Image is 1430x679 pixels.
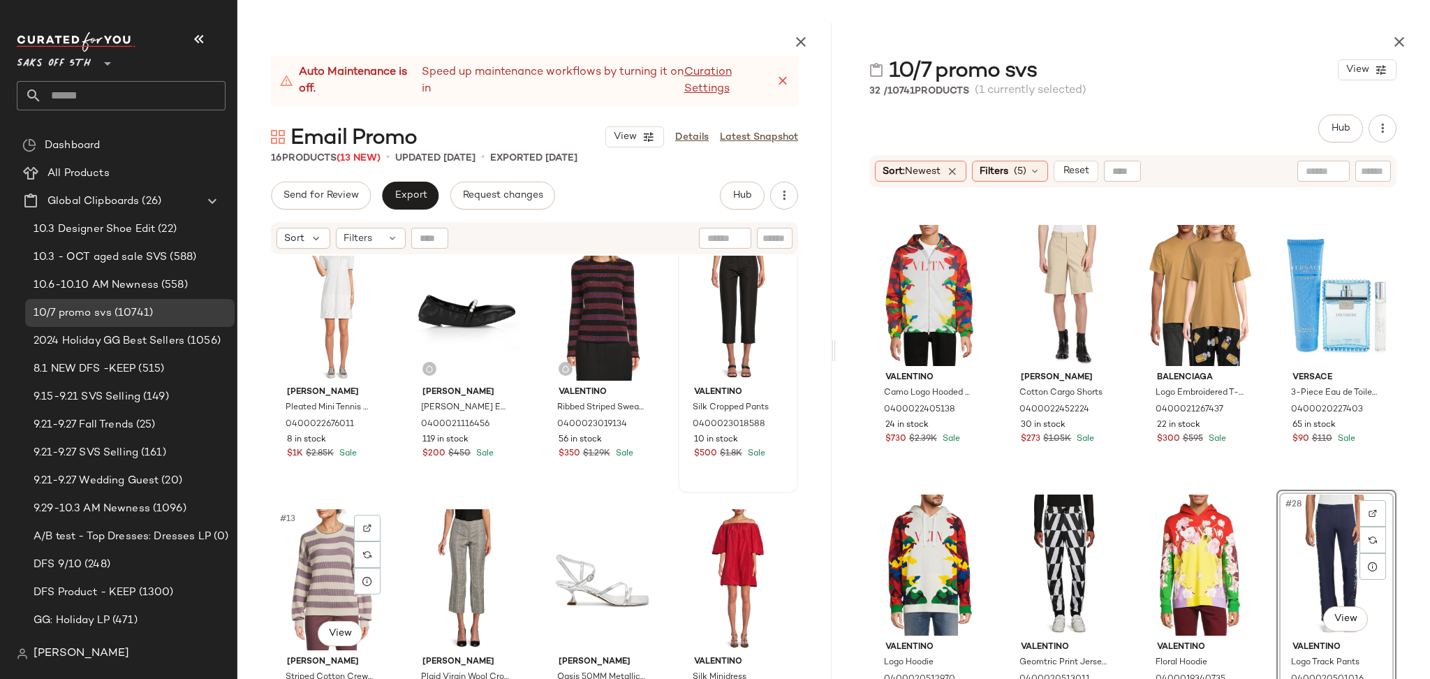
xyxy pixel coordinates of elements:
[1369,509,1377,518] img: svg%3e
[583,448,610,460] span: $1.29K
[1284,497,1304,511] span: #28
[34,333,184,349] span: 2024 Holiday GG Best Sellers
[287,434,326,446] span: 8 in stock
[1323,606,1368,631] button: View
[363,524,371,532] img: svg%3e
[421,418,489,431] span: 0400021116456
[1369,536,1377,544] img: svg%3e
[1062,166,1089,177] span: Reset
[694,448,717,460] span: $500
[1157,419,1200,432] span: 22 in stock
[1043,433,1071,446] span: $1.05K
[1019,404,1089,416] span: 0400022452224
[1146,225,1256,366] img: 0400021267437_OAT
[34,473,159,489] span: 9.21-9.27 Wedding Guest
[155,221,177,238] span: (22)
[885,433,906,446] span: $730
[884,657,934,669] span: Logo Hoodie
[694,656,782,669] span: Valentino
[17,48,91,73] span: Saks OFF 5TH
[869,63,883,77] img: svg%3e
[613,449,633,458] span: Sale
[184,333,221,349] span: (1056)
[1014,164,1026,179] span: (5)
[1292,372,1380,384] span: Versace
[694,386,782,399] span: Valentino
[559,448,580,460] span: $350
[559,386,647,399] span: Valentino
[675,130,709,145] a: Details
[34,557,82,573] span: DFS 9/10
[887,86,915,96] span: 10741
[1291,657,1359,669] span: Logo Track Pants
[683,509,793,650] img: 0400023023430_RED
[1146,495,1256,636] img: 0400019340735
[287,448,303,460] span: $1K
[885,372,973,384] span: Valentino
[271,151,381,166] div: Products
[159,277,188,293] span: (558)
[450,182,555,210] button: Request changes
[693,418,765,431] span: 0400023018588
[559,434,602,446] span: 56 in stock
[34,529,211,545] span: A/B test - Top Dresses: Dresses LP
[732,190,752,201] span: Hub
[557,402,645,414] span: Ribbed Striped Sweater
[287,656,375,669] span: [PERSON_NAME]
[1157,372,1245,384] span: Balenciaga
[889,57,1037,85] span: 10/7 promo svs
[1291,387,1379,400] span: 3-Piece Eau de Toilette Set
[720,130,798,145] a: Latest Snapshot
[395,151,476,166] p: updated [DATE]
[34,389,140,405] span: 9.15-9.21 SVS Selling
[425,365,434,373] img: svg%3e
[284,231,304,246] span: Sort
[279,512,298,526] span: #13
[159,473,182,489] span: (20)
[22,138,36,152] img: svg%3e
[557,418,627,431] span: 0400023019134
[874,495,985,636] img: 0400020512970
[1291,404,1363,416] span: 0400020227403
[47,166,110,182] span: All Products
[271,182,371,210] button: Send for Review
[885,419,929,432] span: 24 in stock
[45,138,100,154] span: Dashboard
[167,249,196,265] span: (588)
[135,361,164,377] span: (515)
[34,277,159,293] span: 10.6-10.10 AM Newness
[271,130,285,144] img: svg%3e
[884,404,955,416] span: 0400022405138
[869,86,887,96] span: 32 /
[211,529,228,545] span: (0)
[1156,404,1223,416] span: 0400021267437
[34,445,138,461] span: 9.21-9.27 SVS Selling
[271,153,282,163] span: 16
[34,221,155,238] span: 10.3 Designer Shoe Edit
[481,149,485,166] span: •
[286,402,374,414] span: Pleated Mini Tennis Dress
[1019,657,1107,669] span: Geomtric Print Jersey Joggers
[1054,161,1098,182] button: Reset
[694,434,738,446] span: 10 in stock
[140,389,169,405] span: (149)
[720,448,742,460] span: $1.8K
[1318,115,1363,143] button: Hub
[306,448,334,460] span: $2.85K
[473,449,494,458] span: Sale
[290,124,417,152] span: Email Promo
[693,402,769,414] span: Silk Cropped Pants
[283,190,359,201] span: Send for Review
[547,509,658,650] img: 0400022731999_SILVER
[1156,387,1244,400] span: Logo Embroidered T-Shirt
[34,501,150,517] span: 9.29-10.3 AM Newness
[337,153,381,163] span: (13 New)
[286,418,354,431] span: 0400022676011
[34,249,167,265] span: 10.3 - OCT aged sale SVS
[47,194,139,210] span: Global Clipboards
[287,386,375,399] span: [PERSON_NAME]
[34,305,112,321] span: 10/7 promo svs
[883,164,941,179] span: Sort:
[1281,495,1392,636] img: 0400020501016
[1183,433,1203,446] span: $595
